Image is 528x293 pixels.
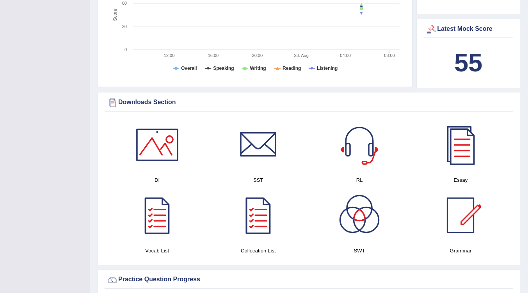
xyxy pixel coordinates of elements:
[313,247,406,255] h4: SWT
[181,66,197,71] tspan: Overall
[313,176,406,184] h4: RL
[124,47,127,52] text: 0
[164,53,175,58] text: 12:00
[283,66,301,71] tspan: Reading
[208,53,219,58] text: 16:00
[414,176,507,184] h4: Essay
[425,23,511,35] div: Latest Mock Score
[110,247,204,255] h4: Vocab List
[340,53,351,58] text: 04:00
[454,48,482,77] b: 55
[107,97,511,108] div: Downloads Section
[414,247,507,255] h4: Grammar
[122,24,127,29] text: 30
[252,53,263,58] text: 20:00
[317,66,338,71] tspan: Listening
[110,176,204,184] h4: DI
[122,1,127,5] text: 60
[212,247,305,255] h4: Collocation List
[384,53,395,58] text: 08:00
[250,66,266,71] tspan: Writing
[213,66,234,71] tspan: Speaking
[112,9,118,21] tspan: Score
[107,274,511,286] div: Practice Question Progress
[212,176,305,184] h4: SST
[294,53,309,58] tspan: 23. Aug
